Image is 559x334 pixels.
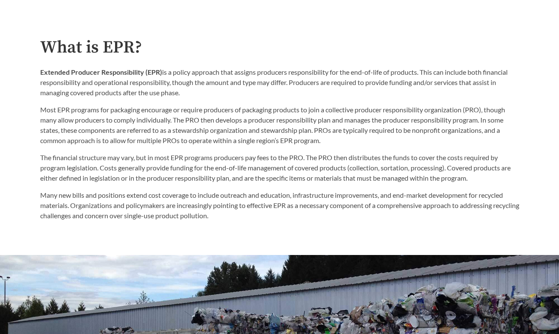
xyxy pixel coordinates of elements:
p: The financial structure may vary, but in most EPR programs producers pay fees to the PRO. The PRO... [40,152,519,183]
h2: What is EPR? [40,38,519,57]
p: Most EPR programs for packaging encourage or require producers of packaging products to join a co... [40,105,519,146]
p: Many new bills and positions extend cost coverage to include outreach and education, infrastructu... [40,190,519,221]
p: is a policy approach that assigns producers responsibility for the end-of-life of products. This ... [40,67,519,98]
strong: Extended Producer Responsibility (EPR) [40,68,162,76]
